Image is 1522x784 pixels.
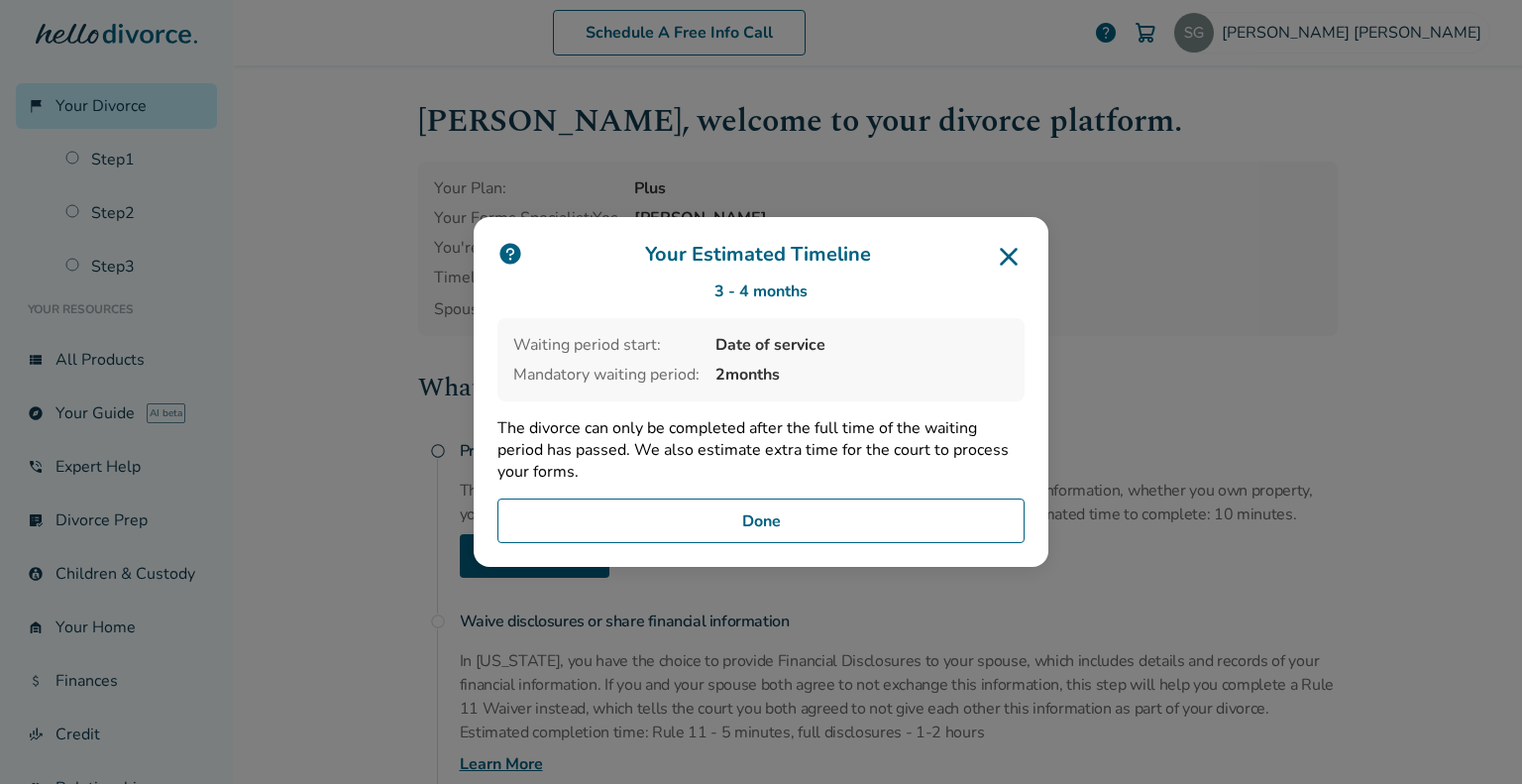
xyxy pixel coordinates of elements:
[1423,689,1522,784] iframe: Chat Widget
[513,334,700,356] span: Waiting period start:
[497,241,1025,273] h3: Your Estimated Timeline
[497,417,1025,483] p: The divorce can only be completed after the full time of the waiting period has passed. We also e...
[497,499,1025,544] button: Done
[715,334,1009,356] span: Date of service
[715,364,1009,386] span: 2 months
[497,241,523,267] img: icon
[513,364,700,386] span: Mandatory waiting period:
[497,280,1025,302] div: 3 - 4 months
